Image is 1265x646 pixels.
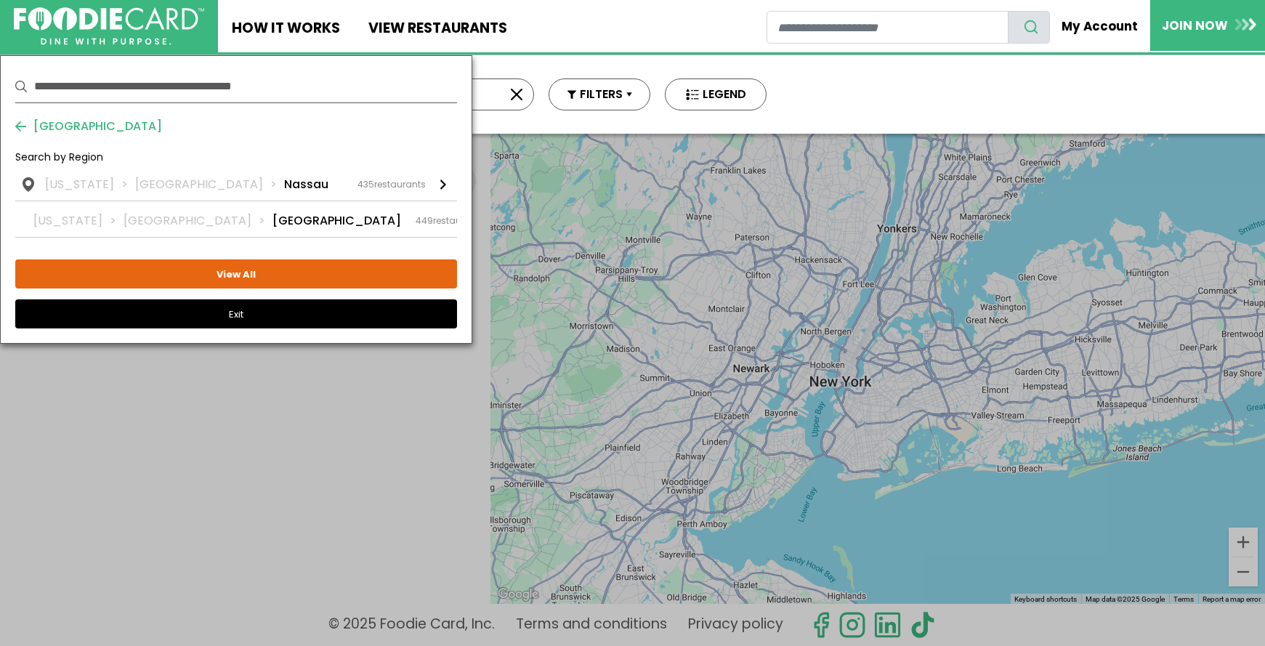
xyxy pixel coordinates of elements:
[15,201,457,237] a: [US_STATE] [GEOGRAPHIC_DATA] [GEOGRAPHIC_DATA] 449restaurants
[45,176,135,193] li: [US_STATE]
[14,7,204,46] img: FoodieCard; Eat, Drink, Save, Donate
[416,214,433,227] span: 449
[15,176,457,201] a: [US_STATE] [GEOGRAPHIC_DATA] Nassau 435restaurants
[124,212,272,230] li: [GEOGRAPHIC_DATA]
[767,11,1009,44] input: restaurant search
[15,150,457,176] div: Search by Region
[357,178,426,191] div: restaurants
[135,176,284,193] li: [GEOGRAPHIC_DATA]
[15,259,457,288] button: View All
[15,299,457,328] button: Exit
[1008,11,1050,44] button: search
[15,118,162,135] button: [GEOGRAPHIC_DATA]
[357,178,374,190] span: 435
[549,78,650,110] button: FILTERS
[26,118,162,135] span: [GEOGRAPHIC_DATA]
[272,212,401,230] li: [GEOGRAPHIC_DATA]
[33,212,124,230] li: [US_STATE]
[416,214,485,227] div: restaurants
[665,78,767,110] button: LEGEND
[284,176,328,193] li: Nassau
[1050,10,1150,42] a: My Account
